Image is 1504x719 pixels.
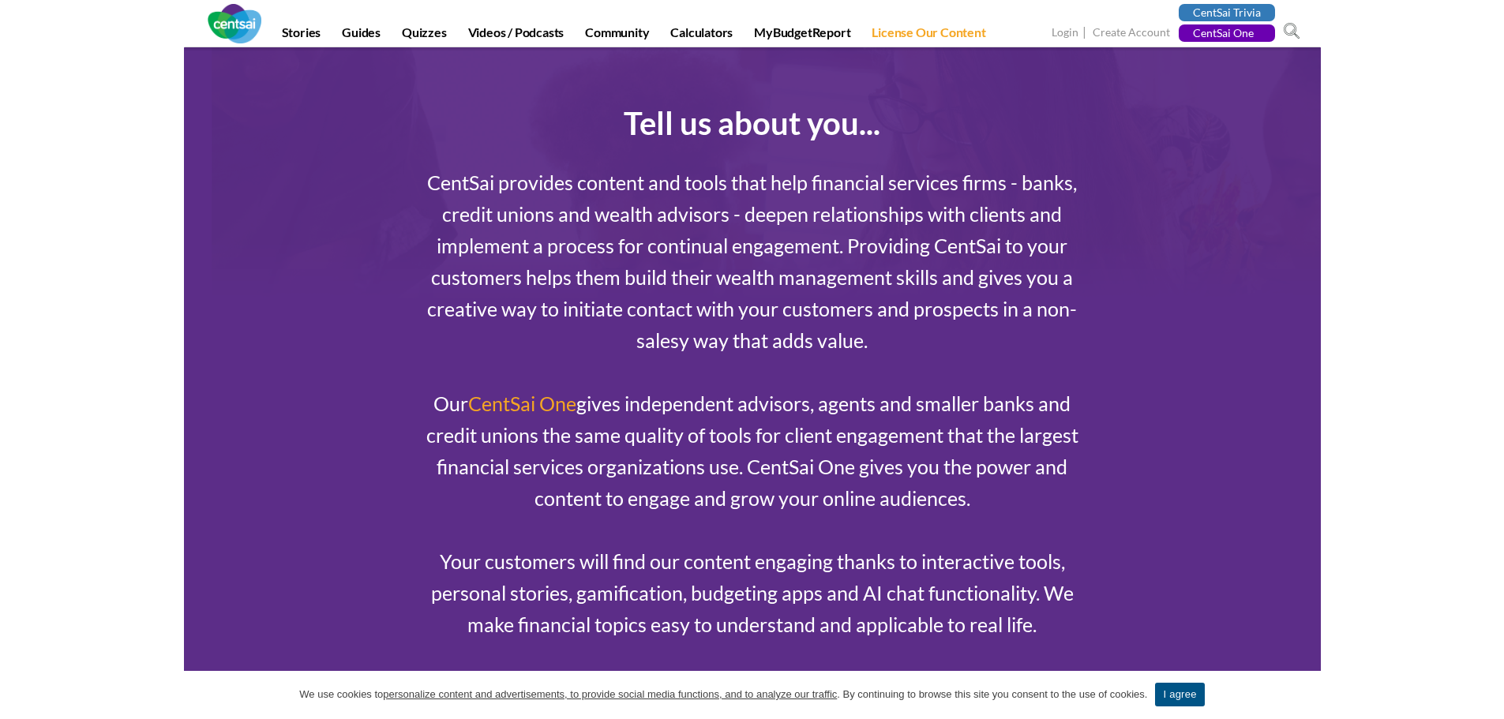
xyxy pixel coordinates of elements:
a: CentSai Trivia [1179,4,1275,21]
a: Videos / Podcasts [459,24,574,47]
u: personalize content and advertisements, to provide social media functions, and to analyze our tra... [383,688,837,700]
a: MyBudgetReport [744,24,860,47]
a: Stories [272,24,331,47]
p: CentSai provides content and tools that help financial services firms - banks, credit unions and ... [417,167,1088,703]
a: Community [576,24,658,47]
div: Tell us about you... [302,104,1202,143]
a: CentSai One [468,391,576,415]
a: Login [1052,25,1078,42]
a: Guides [332,24,390,47]
span: We use cookies to . By continuing to browse this site you consent to the use of cookies. [299,687,1147,702]
span: | [1081,24,1090,42]
a: I agree [1476,687,1492,702]
a: Create Account [1093,25,1170,42]
img: CentSai [208,4,261,43]
a: CentSai One [1179,24,1275,42]
a: Calculators [661,24,742,47]
a: License Our Content [862,24,995,47]
a: I agree [1155,683,1204,706]
a: Quizzes [392,24,456,47]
